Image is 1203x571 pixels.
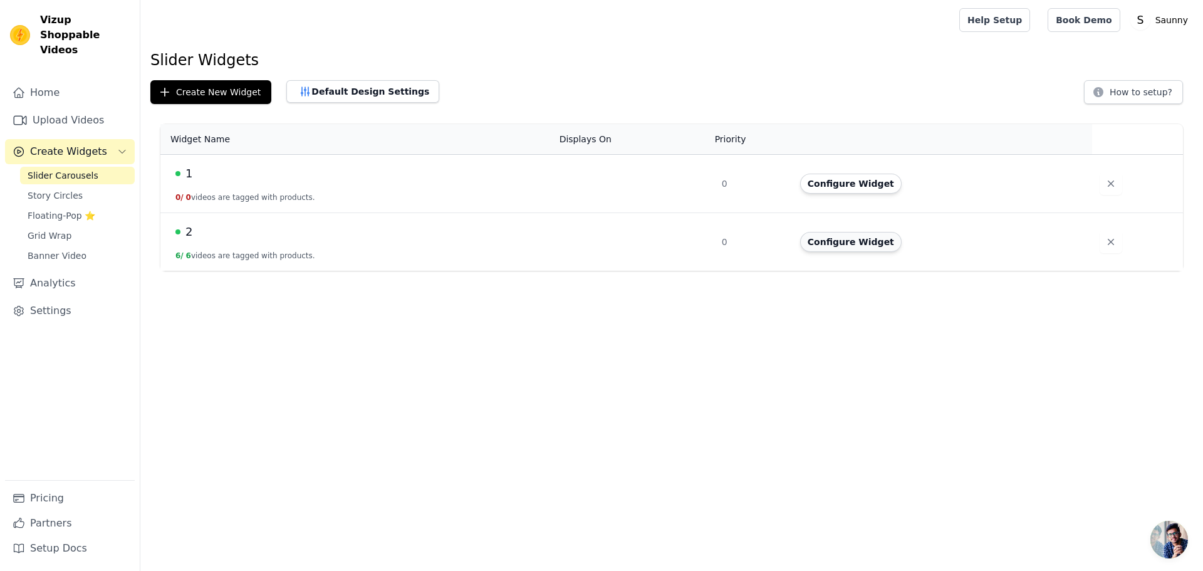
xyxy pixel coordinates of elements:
span: 2 [185,223,192,241]
span: 1 [185,165,192,182]
span: Vizup Shoppable Videos [40,13,130,58]
button: 6/ 6videos are tagged with products. [175,251,315,261]
text: S [1137,14,1143,26]
button: Default Design Settings [286,80,439,103]
button: Configure Widget [800,232,902,252]
th: Widget Name [160,124,552,155]
a: Upload Videos [5,108,135,133]
button: Delete widget [1100,231,1122,253]
a: Partners [5,511,135,536]
button: Create Widgets [5,139,135,164]
a: Settings [5,298,135,323]
span: Live Published [175,229,180,234]
span: 6 / [175,251,184,260]
h1: Slider Widgets [150,50,1193,70]
a: Slider Carousels [20,167,135,184]
span: Banner Video [28,249,86,262]
a: Grid Wrap [20,227,135,244]
td: 0 [714,155,793,213]
a: Help Setup [959,8,1030,32]
th: Priority [714,124,793,155]
span: Slider Carousels [28,169,98,182]
a: Banner Video [20,247,135,265]
a: Book Demo [1048,8,1120,32]
button: S Saunny [1130,9,1193,31]
span: Story Circles [28,189,83,202]
a: 开放式聊天 [1150,521,1188,558]
th: Displays On [552,124,714,155]
button: Configure Widget [800,174,902,194]
button: 0/ 0videos are tagged with products. [175,192,315,202]
span: 0 [186,193,191,202]
span: 0 / [175,193,184,202]
img: Vizup [10,25,30,45]
span: Live Published [175,171,180,176]
a: Analytics [5,271,135,296]
button: Delete widget [1100,172,1122,195]
a: Floating-Pop ⭐ [20,207,135,224]
span: Floating-Pop ⭐ [28,209,95,222]
button: Create New Widget [150,80,271,104]
p: Saunny [1150,9,1193,31]
a: Setup Docs [5,536,135,561]
span: Create Widgets [30,144,107,159]
td: 0 [714,213,793,271]
a: How to setup? [1084,89,1183,101]
span: 6 [186,251,191,260]
a: Pricing [5,486,135,511]
button: How to setup? [1084,80,1183,104]
a: Home [5,80,135,105]
a: Story Circles [20,187,135,204]
span: Grid Wrap [28,229,71,242]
